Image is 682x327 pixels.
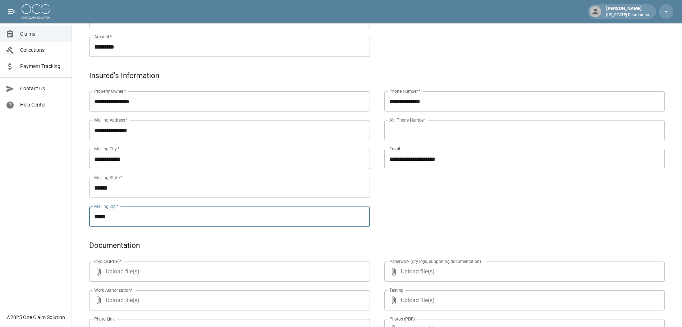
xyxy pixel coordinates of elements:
[106,290,351,310] span: Upload file(s)
[94,316,115,322] label: Photo Link
[4,4,19,19] button: open drawer
[603,5,652,18] div: [PERSON_NAME]
[106,262,351,282] span: Upload file(s)
[389,316,415,322] label: Photos (PDF)
[94,88,126,94] label: Property Owner
[20,63,66,70] span: Payment Tracking
[20,101,66,109] span: Help Center
[20,85,66,92] span: Contact Us
[94,33,112,40] label: Amount
[20,30,66,38] span: Claims
[606,12,649,18] p: [US_STATE] Restoration
[94,287,133,293] label: Work Authorization*
[401,262,646,282] span: Upload file(s)
[389,117,425,123] label: Alt. Phone Number
[389,287,403,293] label: Testing
[94,174,122,181] label: Mailing State
[389,258,481,264] label: Paperwork (dry logs, supporting documentation)
[94,117,128,123] label: Mailing Address
[94,146,120,152] label: Mailing City
[389,146,400,152] label: Email
[389,88,420,94] label: Phone Number
[22,4,50,19] img: ocs-logo-white-transparent.png
[20,46,66,54] span: Collections
[94,203,119,209] label: Mailing Zip
[6,314,65,321] div: © 2025 One Claim Solution
[401,290,646,310] span: Upload file(s)
[94,258,122,264] label: Invoice (PDF)*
